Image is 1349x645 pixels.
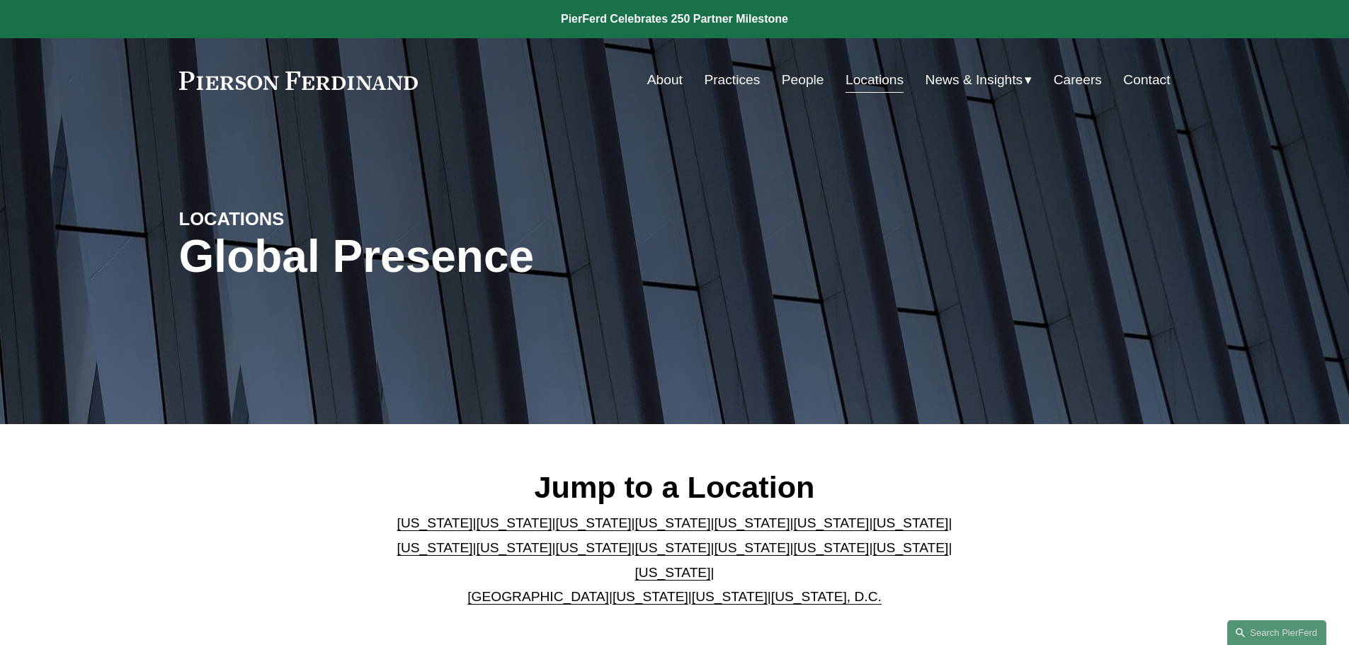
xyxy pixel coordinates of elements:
a: [US_STATE] [397,515,473,530]
a: [US_STATE] [872,515,948,530]
a: Practices [704,67,760,93]
h4: LOCATIONS [179,207,427,230]
a: [US_STATE] [793,515,869,530]
a: People [782,67,824,93]
a: [US_STATE] [477,515,552,530]
a: Search this site [1227,620,1326,645]
a: [US_STATE], D.C. [771,589,882,604]
a: [US_STATE] [714,515,790,530]
a: [US_STATE] [556,515,632,530]
a: [US_STATE] [556,540,632,555]
a: [US_STATE] [477,540,552,555]
span: News & Insights [926,68,1023,93]
a: [US_STATE] [397,540,473,555]
h1: Global Presence [179,231,840,282]
h2: Jump to a Location [385,469,964,506]
a: folder dropdown [926,67,1032,93]
a: [US_STATE] [635,565,711,580]
a: Careers [1054,67,1102,93]
a: [US_STATE] [793,540,869,555]
a: [US_STATE] [714,540,790,555]
a: [US_STATE] [635,540,711,555]
a: Contact [1123,67,1170,93]
a: [US_STATE] [613,589,688,604]
a: [US_STATE] [692,589,768,604]
a: Locations [846,67,904,93]
a: [US_STATE] [872,540,948,555]
a: [US_STATE] [635,515,711,530]
a: [GEOGRAPHIC_DATA] [467,589,609,604]
a: About [647,67,683,93]
p: | | | | | | | | | | | | | | | | | | [385,511,964,609]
